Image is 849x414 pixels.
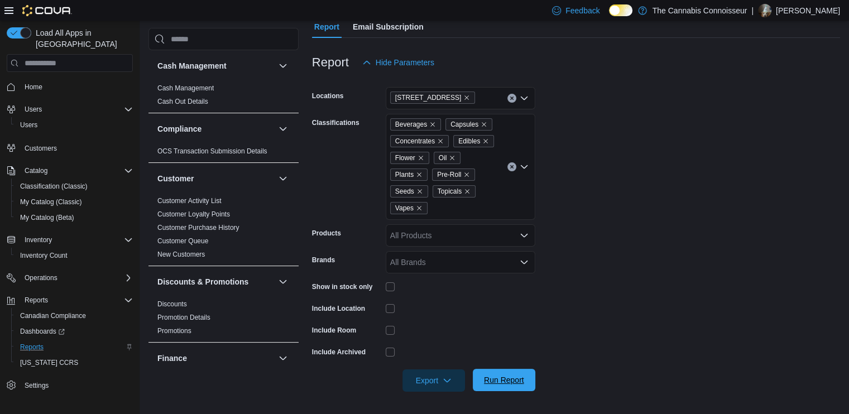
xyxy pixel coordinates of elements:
span: Topicals [433,185,476,198]
span: Catalog [20,164,133,177]
span: Capsules [450,119,478,130]
button: Remove Plants from selection in this group [416,171,423,178]
div: Candice Flynt [758,4,771,17]
a: OCS Transaction Submission Details [157,147,267,155]
button: Operations [20,271,62,285]
span: Dashboards [20,327,65,336]
span: Home [25,83,42,92]
a: Customer Loyalty Points [157,210,230,218]
span: My Catalog (Classic) [16,195,133,209]
button: Cash Management [157,60,274,71]
label: Brands [312,256,335,264]
span: Customer Purchase History [157,223,239,232]
span: Reports [16,340,133,354]
label: Include Location [312,304,365,313]
button: Operations [2,270,137,286]
input: Dark Mode [609,4,632,16]
button: Reports [2,292,137,308]
span: Oil [434,152,461,164]
a: Canadian Compliance [16,309,90,322]
button: Users [20,103,46,116]
span: Pre-Roll [437,169,461,180]
img: Cova [22,5,72,16]
span: Users [20,103,133,116]
span: Customer Activity List [157,196,222,205]
span: Vapes [395,203,414,214]
a: Customer Purchase History [157,224,239,232]
span: My Catalog (Beta) [20,213,74,222]
span: Customers [20,141,133,155]
div: Customer [148,194,299,266]
a: Cash Out Details [157,98,208,105]
button: [US_STATE] CCRS [11,355,137,370]
a: Home [20,80,47,94]
button: Compliance [157,123,274,134]
button: Discounts & Promotions [157,276,274,287]
span: Promotion Details [157,313,210,322]
span: Inventory Count [20,251,68,260]
span: Customer Loyalty Points [157,210,230,219]
a: Inventory Count [16,249,72,262]
span: [STREET_ADDRESS] [395,92,462,103]
span: Export [409,369,458,392]
label: Show in stock only [312,282,373,291]
span: Settings [25,381,49,390]
button: Inventory [2,232,137,248]
span: Report [314,16,339,38]
h3: Finance [157,353,187,364]
button: Remove Edibles from selection in this group [482,138,489,145]
span: Edibles [458,136,480,147]
span: Inventory Count [16,249,133,262]
button: Open list of options [520,231,529,240]
span: Beverages [395,119,427,130]
button: Remove Vapes from selection in this group [416,205,423,211]
button: Customer [157,173,274,184]
span: Washington CCRS [16,356,133,369]
button: Cash Management [276,59,290,73]
span: Users [16,118,133,132]
a: Cash Management [157,84,214,92]
a: My Catalog (Classic) [16,195,87,209]
button: Remove Concentrates from selection in this group [437,138,444,145]
button: Settings [2,377,137,393]
button: My Catalog (Beta) [11,210,137,225]
a: Promotions [157,327,191,335]
a: Reports [16,340,48,354]
span: Plants [390,169,428,181]
button: Finance [157,353,274,364]
span: Classification (Classic) [16,180,133,193]
span: Concentrates [395,136,435,147]
button: Canadian Compliance [11,308,137,324]
button: Home [2,79,137,95]
button: Run Report [473,369,535,391]
button: Inventory Count [11,248,137,263]
label: Include Archived [312,348,366,357]
span: 99 King St. [390,92,476,104]
button: Remove Seeds from selection in this group [416,188,423,195]
a: Discounts [157,300,187,308]
span: Email Subscription [353,16,424,38]
span: My Catalog (Classic) [20,198,82,206]
a: Customers [20,142,61,155]
a: Customer Activity List [157,197,222,205]
span: Inventory [25,235,52,244]
button: Users [2,102,137,117]
p: | [751,4,754,17]
span: Inventory [20,233,133,247]
button: Open list of options [520,162,529,171]
button: Remove Pre-Roll from selection in this group [463,171,470,178]
p: The Cannabis Connoisseur [653,4,747,17]
button: Classification (Classic) [11,179,137,194]
span: Customer Queue [157,237,208,245]
p: [PERSON_NAME] [776,4,840,17]
span: Discounts [157,300,187,309]
label: Classifications [312,118,359,127]
span: Reports [25,296,48,305]
a: [US_STATE] CCRS [16,356,83,369]
div: Discounts & Promotions [148,297,299,342]
a: Dashboards [16,325,69,338]
button: Compliance [276,122,290,136]
button: Inventory [20,233,56,247]
div: Compliance [148,145,299,162]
